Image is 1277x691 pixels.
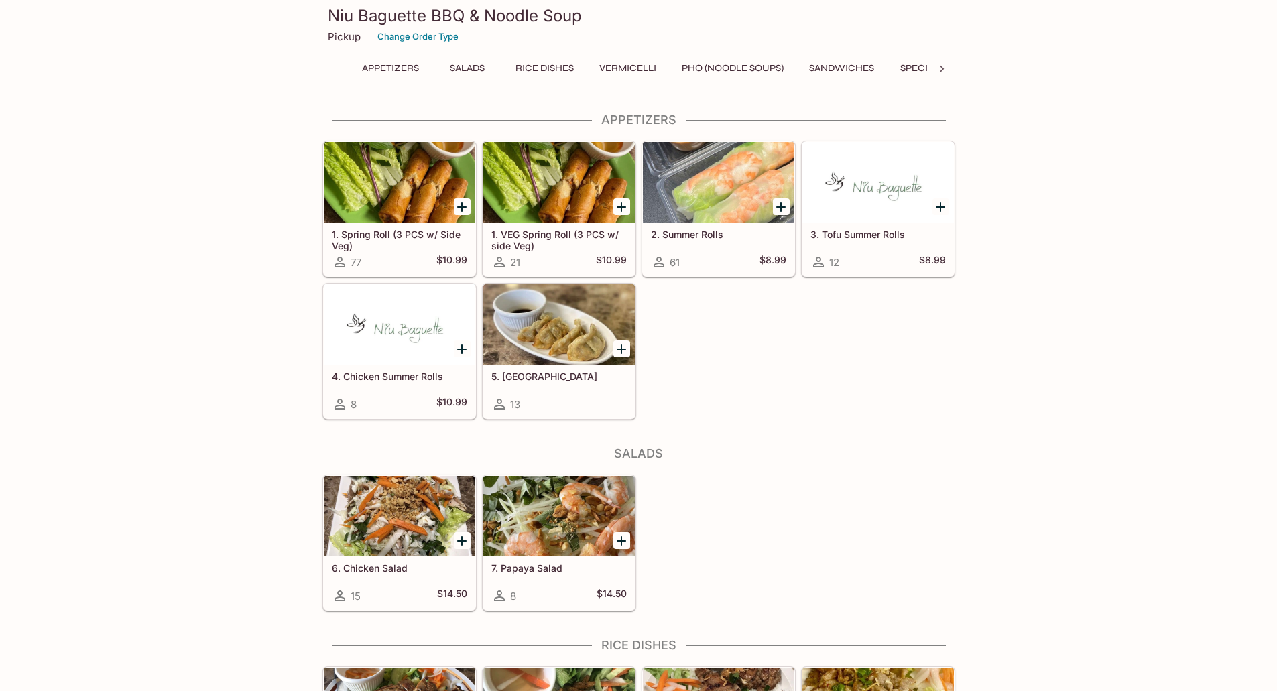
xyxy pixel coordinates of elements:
a: 2. Summer Rolls61$8.99 [642,141,795,277]
h4: Rice Dishes [322,638,955,653]
h5: 7. Papaya Salad [491,562,627,574]
button: Add 2. Summer Rolls [773,198,790,215]
h3: Niu Baguette BBQ & Noodle Soup [328,5,950,26]
a: 1. Spring Roll (3 PCS w/ Side Veg)77$10.99 [323,141,476,277]
span: 21 [510,256,520,269]
div: 3. Tofu Summer Rolls [802,142,954,223]
span: 8 [351,398,357,411]
span: 8 [510,590,516,603]
a: 7. Papaya Salad8$14.50 [483,475,635,611]
div: 2. Summer Rolls [643,142,794,223]
button: Rice Dishes [508,59,581,78]
button: Pho (Noodle Soups) [674,59,791,78]
h5: $8.99 [759,254,786,270]
div: 5. Gyoza [483,284,635,365]
button: Sandwiches [802,59,881,78]
h5: 3. Tofu Summer Rolls [810,229,946,240]
div: 6. Chicken Salad [324,476,475,556]
button: Add 4. Chicken Summer Rolls [454,340,471,357]
button: Add 1. Spring Roll (3 PCS w/ Side Veg) [454,198,471,215]
a: 3. Tofu Summer Rolls12$8.99 [802,141,955,277]
h5: $8.99 [919,254,946,270]
div: 7. Papaya Salad [483,476,635,556]
h5: $10.99 [596,254,627,270]
button: Vermicelli [592,59,664,78]
a: 6. Chicken Salad15$14.50 [323,475,476,611]
button: Salads [437,59,497,78]
span: 13 [510,398,520,411]
button: Add 5. Gyoza [613,340,630,357]
button: Add 3. Tofu Summer Rolls [932,198,949,215]
a: 1. VEG Spring Roll (3 PCS w/ side Veg)21$10.99 [483,141,635,277]
h5: 1. Spring Roll (3 PCS w/ Side Veg) [332,229,467,251]
h5: 1. VEG Spring Roll (3 PCS w/ side Veg) [491,229,627,251]
span: 61 [670,256,680,269]
div: 1. VEG Spring Roll (3 PCS w/ side Veg) [483,142,635,223]
div: 1. Spring Roll (3 PCS w/ Side Veg) [324,142,475,223]
a: 4. Chicken Summer Rolls8$10.99 [323,284,476,419]
button: Appetizers [355,59,426,78]
h5: $14.50 [437,588,467,604]
h4: Salads [322,446,955,461]
button: Add 6. Chicken Salad [454,532,471,549]
p: Pickup [328,30,361,43]
h5: $10.99 [436,254,467,270]
span: 77 [351,256,361,269]
h5: 4. Chicken Summer Rolls [332,371,467,382]
h5: 6. Chicken Salad [332,562,467,574]
h4: Appetizers [322,113,955,127]
h5: $14.50 [597,588,627,604]
h5: $10.99 [436,396,467,412]
button: Specials [892,59,953,78]
span: 12 [829,256,839,269]
h5: 2. Summer Rolls [651,229,786,240]
div: 4. Chicken Summer Rolls [324,284,475,365]
span: 15 [351,590,361,603]
button: Add 7. Papaya Salad [613,532,630,549]
h5: 5. [GEOGRAPHIC_DATA] [491,371,627,382]
button: Change Order Type [371,26,465,47]
button: Add 1. VEG Spring Roll (3 PCS w/ side Veg) [613,198,630,215]
a: 5. [GEOGRAPHIC_DATA]13 [483,284,635,419]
